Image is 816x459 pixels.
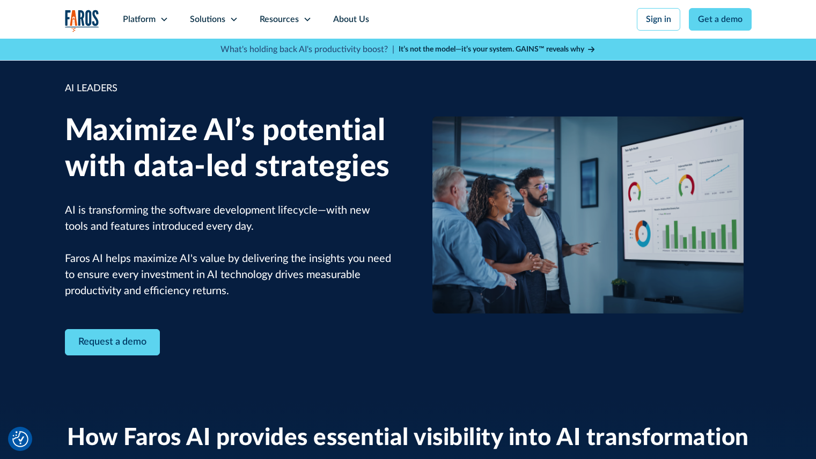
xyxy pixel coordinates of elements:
[67,424,749,453] h2: How Faros AI provides essential visibility into AI transformation
[637,8,680,31] a: Sign in
[220,43,394,56] p: What's holding back AI's productivity boost? |
[65,10,99,32] a: home
[65,10,99,32] img: Logo of the analytics and reporting company Faros.
[689,8,752,31] a: Get a demo
[123,13,156,26] div: Platform
[65,329,160,355] a: Contact Modal
[190,13,225,26] div: Solutions
[399,46,584,53] strong: It’s not the model—it’s your system. GAINS™ reveals why
[65,82,392,96] div: AI LEADERS
[260,13,299,26] div: Resources
[65,113,392,185] h1: Maximize AI’s potential with data-led strategies
[399,44,596,55] a: It’s not the model—it’s your system. GAINS™ reveals why
[12,431,28,447] button: Cookie Settings
[12,431,28,447] img: Revisit consent button
[65,202,392,299] p: AI is transforming the software development lifecycle—with new tools and features introduced ever...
